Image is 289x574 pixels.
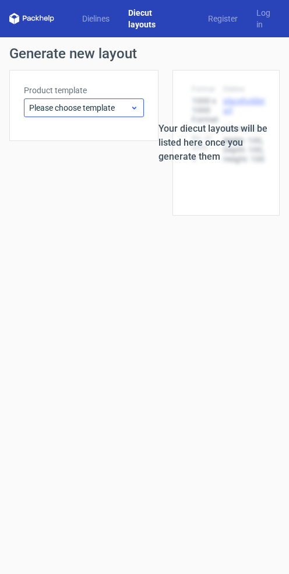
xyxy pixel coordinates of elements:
label: Product template [24,84,144,96]
h1: Generate new layout [9,47,280,61]
a: Diecut layouts [119,7,180,30]
span: Please choose template [29,102,130,114]
a: Dielines [73,13,119,24]
div: Your diecut layouts will be listed here once you generate them [158,122,280,164]
a: Register [199,13,247,24]
a: Log in [247,7,280,30]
